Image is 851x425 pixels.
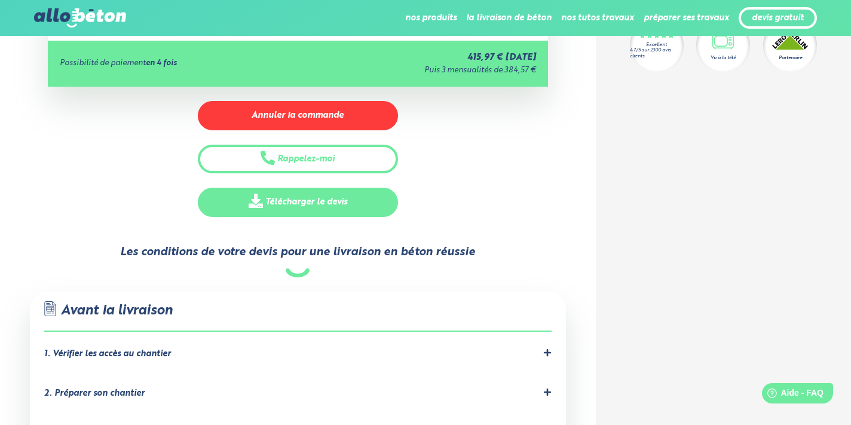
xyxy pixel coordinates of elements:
li: nos produits [405,4,457,32]
li: préparer ses travaux [644,4,729,32]
div: Puis 3 mensualités de 384,57 € [304,66,536,75]
div: 415,97 € [DATE] [304,53,536,63]
div: 4.7/5 sur 2300 avis clients [630,48,684,59]
button: Annuler la commande [198,101,398,130]
iframe: Help widget launcher [745,378,838,412]
div: Vu à la télé [711,54,736,62]
div: Partenaire [779,54,802,62]
div: Possibilité de paiement [60,59,304,68]
div: Excellent [646,42,667,48]
button: Rappelez-moi [198,145,398,174]
a: devis gratuit [752,13,804,23]
img: allobéton [34,8,126,27]
li: la livraison de béton [466,4,552,32]
div: 2. Préparer son chantier [44,389,145,399]
div: 1. Vérifier les accès au chantier [44,349,171,359]
li: nos tutos travaux [561,4,634,32]
div: Les conditions de votre devis pour une livraison en béton réussie [120,246,475,259]
a: Télécharger le devis [198,188,398,217]
div: Avant la livraison [44,301,552,332]
strong: en 4 fois [146,59,177,67]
